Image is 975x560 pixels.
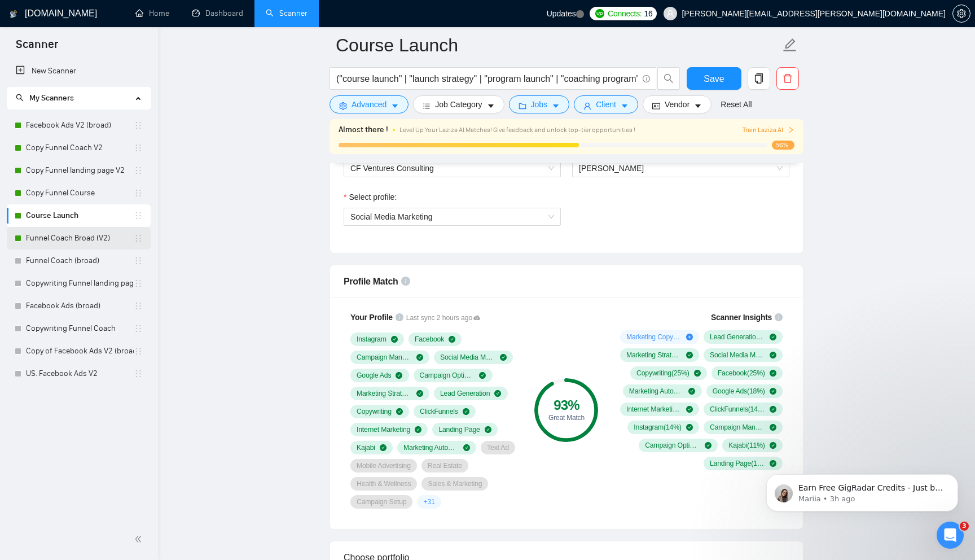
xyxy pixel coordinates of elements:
span: check-circle [770,334,776,340]
span: check-circle [770,442,776,449]
a: New Scanner [16,60,142,82]
li: US. Facebook Ads V2 [7,362,151,385]
a: dashboardDashboard [192,8,243,18]
span: check-circle [770,406,776,413]
span: copy [748,73,770,84]
span: 3 [960,522,969,531]
span: search [658,73,679,84]
span: caret-down [694,102,702,110]
span: folder [519,102,526,110]
span: edit [783,38,797,53]
li: Facebook Ads (broad) [7,295,151,317]
li: Copywriting Funnel Coach [7,317,151,340]
span: Last sync 2 hours ago [406,313,480,323]
input: Search Freelance Jobs... [336,72,638,86]
a: Copy Funnel Coach V2 [26,137,134,159]
span: Google Ads ( 18 %) [713,387,765,396]
button: setting [952,5,970,23]
span: Updates [547,9,576,18]
span: CF Ventures Consulting [350,160,554,177]
button: idcardVendorcaret-down [643,95,712,113]
span: holder [134,189,143,198]
span: Marketing Strategy [357,389,412,398]
span: Instagram [357,335,387,344]
span: check-circle [415,426,421,433]
a: Copy of Facebook Ads V2 (broad) [26,340,134,362]
span: check-circle [380,444,387,451]
span: Almost there ! [339,124,388,136]
a: Copywriting Funnel landing page [26,272,134,295]
span: ClickFunnels ( 14 %) [710,405,765,414]
span: caret-down [391,102,399,110]
span: Marketing Strategy ( 39 %) [626,351,682,360]
span: delete [777,73,798,84]
span: Vendor [665,98,689,111]
span: holder [134,143,143,152]
span: Train Laziza AI [743,125,794,135]
span: Social Media Marketing ( 32 %) [710,351,765,360]
span: check-circle [705,442,712,449]
span: Copywriting [357,407,392,416]
span: check-circle [770,388,776,395]
span: Your Profile [350,313,393,322]
span: info-circle [396,313,403,321]
button: Save [687,67,741,90]
button: copy [748,67,770,90]
span: check-circle [686,352,693,358]
span: setting [339,102,347,110]
span: holder [134,279,143,288]
span: 16 [644,7,652,20]
span: Sales & Marketing [428,479,482,488]
li: Copywriting Funnel landing page [7,272,151,295]
button: folderJobscaret-down [509,95,570,113]
span: Instagram ( 14 %) [634,423,681,432]
img: logo [10,5,17,23]
span: info-circle [401,277,410,286]
button: settingAdvancedcaret-down [330,95,409,113]
span: Facebook ( 25 %) [718,369,765,378]
li: Course Launch [7,204,151,227]
span: [PERSON_NAME] [579,164,644,173]
div: 93 % [534,399,598,412]
span: holder [134,166,143,175]
span: check-circle [396,372,402,379]
span: check-circle [463,444,470,451]
span: search [16,94,24,102]
span: check-circle [694,370,701,377]
span: idcard [652,102,660,110]
span: caret-down [487,102,495,110]
span: check-circle [391,336,398,343]
button: delete [776,67,799,90]
span: My Scanners [16,93,74,103]
li: Copy Funnel Coach V2 [7,137,151,159]
span: Mobile Advertising [357,461,411,470]
button: search [657,67,680,90]
span: Copywriting ( 25 %) [636,369,689,378]
span: check-circle [500,354,507,361]
span: holder [134,121,143,130]
span: check-circle [449,336,455,343]
span: holder [134,234,143,243]
span: user [666,10,674,17]
span: Client [596,98,616,111]
span: check-circle [463,408,469,415]
a: homeHome [135,8,169,18]
span: bars [423,102,431,110]
li: Copy of Facebook Ads V2 (broad) [7,340,151,362]
span: check-circle [396,408,403,415]
span: Marketing Automation [403,443,459,452]
span: user [583,102,591,110]
a: Funnel Coach (broad) [26,250,134,272]
span: Campaign Management ( 11 %) [710,423,765,432]
span: Campaign Management [357,353,412,362]
a: Copywriting Funnel Coach [26,317,134,340]
li: Copy Funnel landing page V2 [7,159,151,182]
span: holder [134,211,143,220]
input: Scanner name... [336,31,780,59]
a: Funnel Coach Broad (V2) [26,227,134,250]
span: Facebook [415,335,444,344]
